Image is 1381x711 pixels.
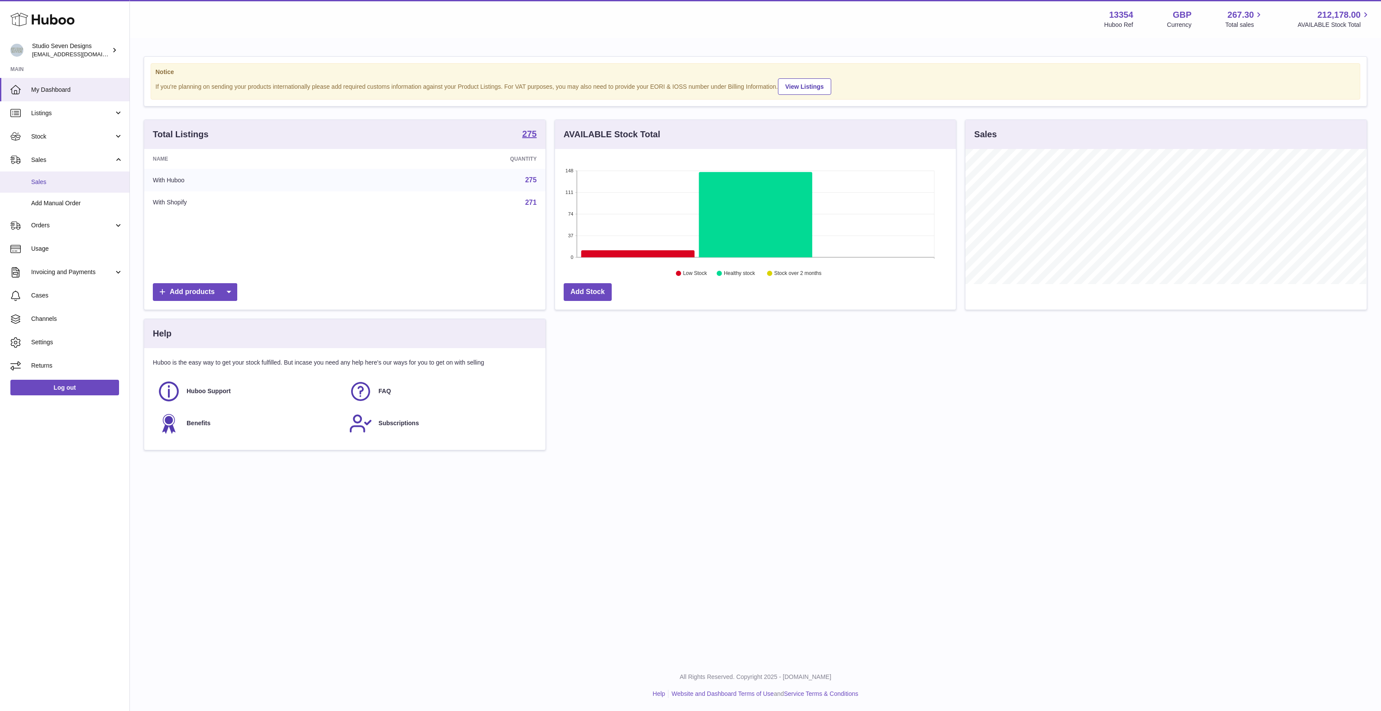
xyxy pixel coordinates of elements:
text: 37 [568,233,573,238]
text: Low Stock [683,271,707,277]
a: View Listings [778,78,831,95]
a: Benefits [157,412,340,435]
span: Listings [31,109,114,117]
h3: AVAILABLE Stock Total [564,129,660,140]
span: Add Manual Order [31,199,123,207]
text: 111 [565,190,573,195]
span: Orders [31,221,114,229]
li: and [668,690,858,698]
strong: Notice [155,68,1355,76]
span: Benefits [187,419,210,427]
span: Stock [31,133,114,141]
a: 212,178.00 AVAILABLE Stock Total [1297,9,1371,29]
a: Add products [153,283,237,301]
p: All Rights Reserved. Copyright 2025 - [DOMAIN_NAME] [137,673,1374,681]
span: My Dashboard [31,86,123,94]
div: Huboo Ref [1104,21,1133,29]
a: 267.30 Total sales [1225,9,1264,29]
strong: 13354 [1109,9,1133,21]
th: Quantity [361,149,545,169]
h3: Sales [974,129,997,140]
a: Website and Dashboard Terms of Use [671,690,774,697]
a: Huboo Support [157,380,340,403]
a: Help [653,690,665,697]
div: Studio Seven Designs [32,42,110,58]
a: Service Terms & Conditions [784,690,858,697]
a: FAQ [349,380,532,403]
span: Returns [31,362,123,370]
text: 0 [571,255,573,260]
span: Subscriptions [378,419,419,427]
strong: GBP [1173,9,1191,21]
p: Huboo is the easy way to get your stock fulfilled. But incase you need any help here's our ways f... [153,359,537,367]
span: FAQ [378,387,391,395]
a: 275 [522,129,536,140]
span: Channels [31,315,123,323]
a: Add Stock [564,283,612,301]
span: Settings [31,338,123,346]
span: 212,178.00 [1317,9,1361,21]
span: 267.30 [1227,9,1254,21]
text: Stock over 2 months [774,271,821,277]
text: Healthy stock [724,271,755,277]
span: AVAILABLE Stock Total [1297,21,1371,29]
text: 148 [565,168,573,173]
a: Subscriptions [349,412,532,435]
a: 275 [525,176,537,184]
span: Usage [31,245,123,253]
div: If you're planning on sending your products internationally please add required customs informati... [155,77,1355,95]
span: Cases [31,291,123,300]
span: Invoicing and Payments [31,268,114,276]
th: Name [144,149,361,169]
td: With Shopify [144,191,361,214]
span: Sales [31,178,123,186]
img: internalAdmin-13354@internal.huboo.com [10,44,23,57]
span: Huboo Support [187,387,231,395]
span: Sales [31,156,114,164]
span: Total sales [1225,21,1264,29]
strong: 275 [522,129,536,138]
a: Log out [10,380,119,395]
text: 74 [568,211,573,217]
div: Currency [1167,21,1192,29]
td: With Huboo [144,169,361,191]
a: 271 [525,199,537,206]
h3: Total Listings [153,129,209,140]
h3: Help [153,328,171,339]
span: [EMAIL_ADDRESS][DOMAIN_NAME] [32,51,127,58]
